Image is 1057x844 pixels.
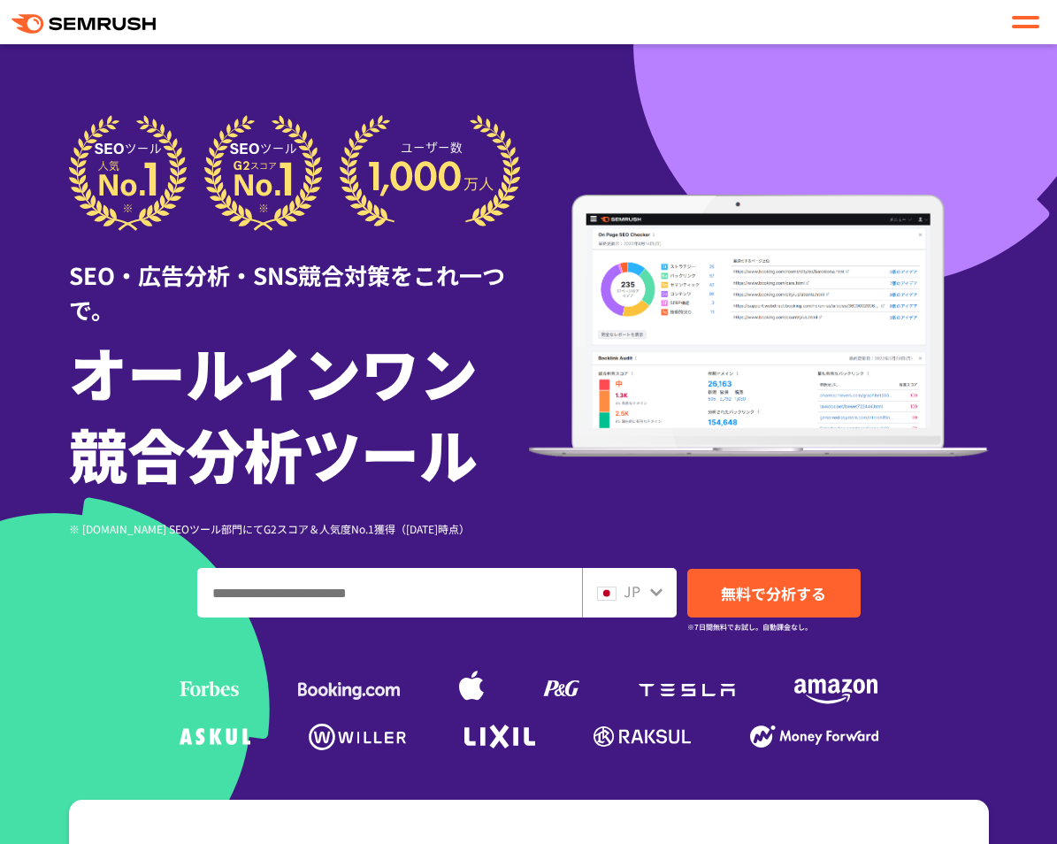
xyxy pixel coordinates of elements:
[721,582,826,604] span: 無料で分析する
[69,520,529,537] div: ※ [DOMAIN_NAME] SEOツール部門にてG2スコア＆人気度No.1獲得（[DATE]時点）
[198,569,581,617] input: ドメイン、キーワードまたはURLを入力してください
[624,580,640,602] span: JP
[69,231,529,326] div: SEO・広告分析・SNS競合対策をこれ一つで。
[687,618,812,635] small: ※7日間無料でお試し。自動課金なし。
[687,569,861,618] a: 無料で分析する
[69,331,529,494] h1: オールインワン 競合分析ツール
